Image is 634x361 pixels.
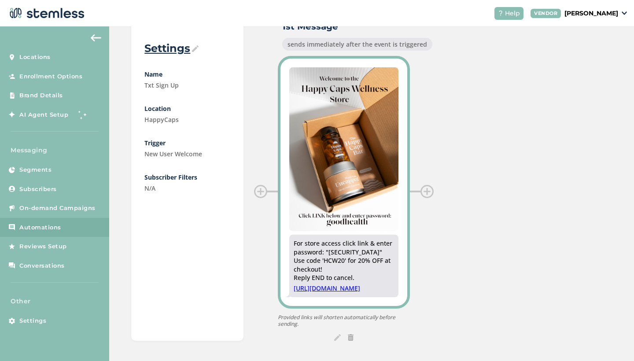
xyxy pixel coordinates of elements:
[289,67,398,231] img: nl61F5wIYejsHULcooKABdxvbMQ5DBWuBJPx9nxT.jpg
[144,138,230,147] label: Trigger
[91,34,101,41] img: icon-arrow-back-accent-c549486e.svg
[531,9,561,18] div: VENDOR
[144,149,230,158] label: New User Welcome
[144,173,230,182] label: Subscriber Filters
[282,38,432,51] div: sends immediately after the event is triggered
[505,9,520,18] span: Help
[294,284,394,293] a: [URL][DOMAIN_NAME]
[19,204,96,213] span: On-demand Campaigns
[192,45,199,52] img: icon-pencil-2-b80368bf.svg
[144,184,230,193] label: N/A
[144,70,230,79] label: Name
[19,317,46,325] span: Settings
[498,11,503,16] img: icon-help-white-03924b79.svg
[19,223,61,232] span: Automations
[144,81,230,90] label: Txt Sign Up
[19,185,57,194] span: Subscribers
[7,4,85,22] img: logo-dark-0685b13c.svg
[19,242,67,251] span: Reviews Setup
[19,166,52,174] span: Segments
[334,334,341,341] img: icon-pencil-2-b80368bf.svg
[19,53,51,62] span: Locations
[282,20,434,33] label: 1st Message
[19,91,63,100] span: Brand Details
[278,314,410,327] p: Provided links will shorten automatically before sending.
[348,334,354,341] img: icon-trash-caa66b4b.svg
[19,262,65,270] span: Conversations
[622,11,627,15] img: icon_down-arrow-small-66adaf34.svg
[294,239,394,282] div: For store access click link & enter password: "[SECURITY_DATA]" Use code 'HCW20' for 20% OFF at c...
[75,106,92,123] img: glitter-stars-b7820f95.gif
[144,115,230,124] label: HappyCaps
[564,9,618,18] p: [PERSON_NAME]
[144,104,230,113] label: Location
[19,111,68,119] span: AI Agent Setup
[144,41,230,55] label: Settings
[590,319,634,361] iframe: Chat Widget
[19,72,82,81] span: Enrollment Options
